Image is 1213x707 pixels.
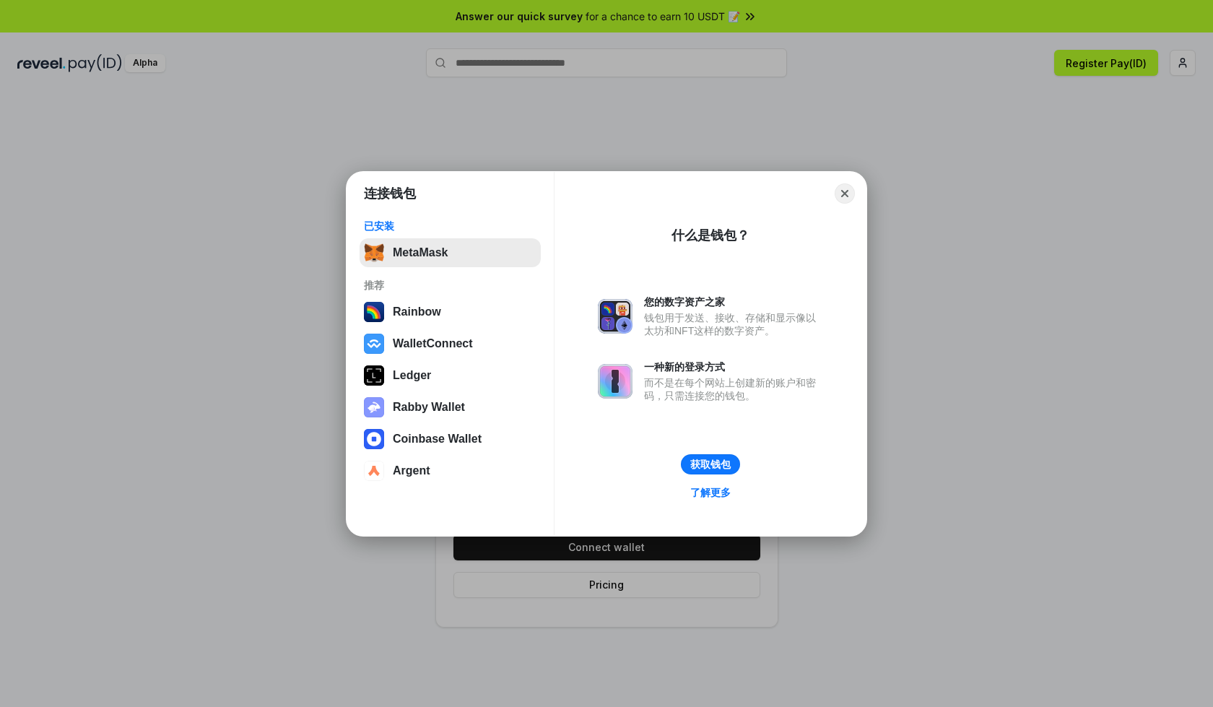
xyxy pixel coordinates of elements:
[644,295,823,308] div: 您的数字资产之家
[671,227,749,244] div: 什么是钱包？
[364,334,384,354] img: svg+xml,%3Csvg%20width%3D%2228%22%20height%3D%2228%22%20viewBox%3D%220%200%2028%2028%22%20fill%3D...
[364,365,384,386] img: svg+xml,%3Csvg%20xmlns%3D%22http%3A%2F%2Fwww.w3.org%2F2000%2Fsvg%22%20width%3D%2228%22%20height%3...
[644,360,823,373] div: 一种新的登录方式
[598,364,632,399] img: svg+xml,%3Csvg%20xmlns%3D%22http%3A%2F%2Fwww.w3.org%2F2000%2Fsvg%22%20fill%3D%22none%22%20viewBox...
[364,243,384,263] img: svg+xml,%3Csvg%20fill%3D%22none%22%20height%3D%2233%22%20viewBox%3D%220%200%2035%2033%22%20width%...
[360,456,541,485] button: Argent
[393,369,431,382] div: Ledger
[364,279,536,292] div: 推荐
[360,329,541,358] button: WalletConnect
[682,483,739,502] a: 了解更多
[690,458,731,471] div: 获取钱包
[364,461,384,481] img: svg+xml,%3Csvg%20width%3D%2228%22%20height%3D%2228%22%20viewBox%3D%220%200%2028%2028%22%20fill%3D...
[393,337,473,350] div: WalletConnect
[644,376,823,402] div: 而不是在每个网站上创建新的账户和密码，只需连接您的钱包。
[598,299,632,334] img: svg+xml,%3Csvg%20xmlns%3D%22http%3A%2F%2Fwww.w3.org%2F2000%2Fsvg%22%20fill%3D%22none%22%20viewBox...
[835,183,855,204] button: Close
[360,393,541,422] button: Rabby Wallet
[393,433,482,446] div: Coinbase Wallet
[393,305,441,318] div: Rainbow
[681,454,740,474] button: 获取钱包
[360,361,541,390] button: Ledger
[393,401,465,414] div: Rabby Wallet
[364,302,384,322] img: svg+xml,%3Csvg%20width%3D%22120%22%20height%3D%22120%22%20viewBox%3D%220%200%20120%20120%22%20fil...
[364,397,384,417] img: svg+xml,%3Csvg%20xmlns%3D%22http%3A%2F%2Fwww.w3.org%2F2000%2Fsvg%22%20fill%3D%22none%22%20viewBox...
[364,220,536,233] div: 已安装
[360,238,541,267] button: MetaMask
[393,464,430,477] div: Argent
[364,429,384,449] img: svg+xml,%3Csvg%20width%3D%2228%22%20height%3D%2228%22%20viewBox%3D%220%200%2028%2028%22%20fill%3D...
[360,425,541,454] button: Coinbase Wallet
[644,311,823,337] div: 钱包用于发送、接收、存储和显示像以太坊和NFT这样的数字资产。
[364,185,416,202] h1: 连接钱包
[360,298,541,326] button: Rainbow
[393,246,448,259] div: MetaMask
[690,486,731,499] div: 了解更多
